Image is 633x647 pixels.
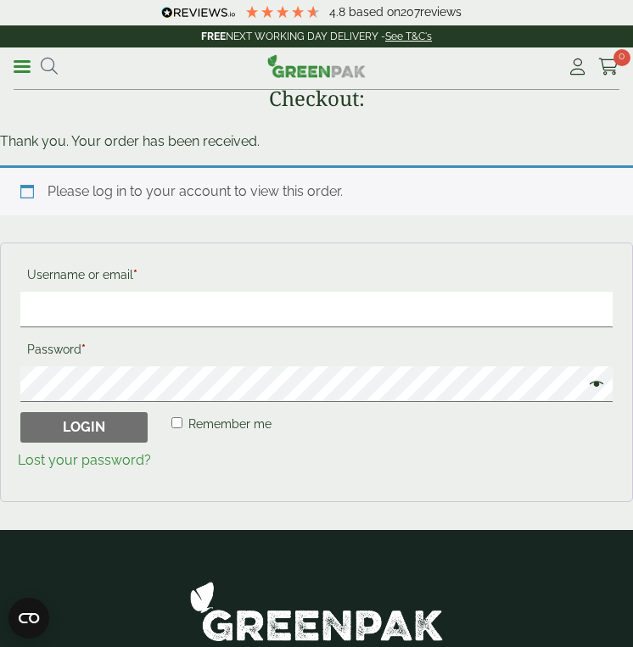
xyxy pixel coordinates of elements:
[329,5,349,19] span: 4.8
[201,31,226,42] strong: FREE
[8,598,49,639] button: Open CMP widget
[420,5,462,19] span: reviews
[20,337,613,366] label: Password
[20,263,613,292] label: Username or email
[20,412,148,443] button: Login
[385,31,432,42] a: See T&C's
[161,7,235,19] img: REVIEWS.io
[349,5,401,19] span: Based on
[269,86,365,111] h1: Checkout:
[267,54,366,78] img: GreenPak Supplies
[598,54,619,80] a: 0
[18,452,151,468] a: Lost your password?
[567,59,588,75] i: My Account
[189,581,444,643] img: GreenPak Supplies
[188,417,272,431] span: Remember me
[613,49,630,66] span: 0
[598,59,619,75] i: Cart
[171,417,182,428] input: Remember me
[244,4,321,20] div: 4.79 Stars
[401,5,420,19] span: 207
